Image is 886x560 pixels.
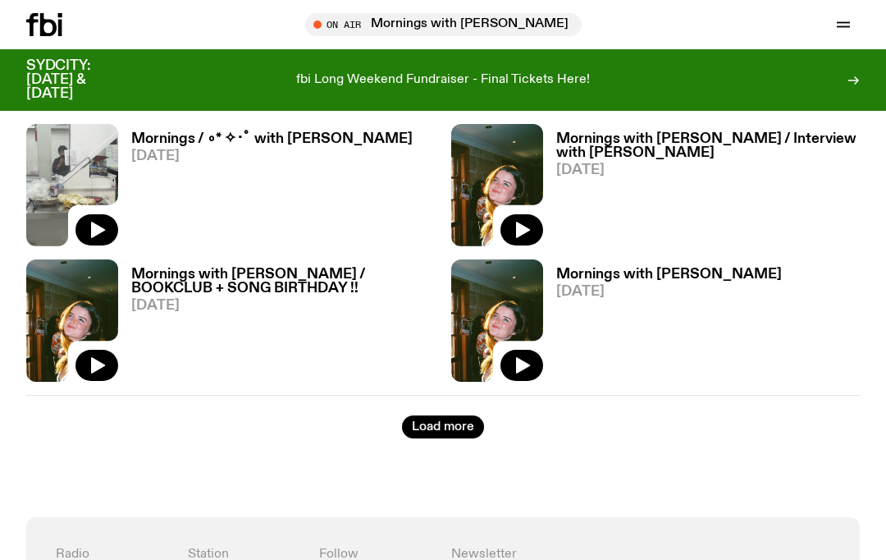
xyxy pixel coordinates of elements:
[556,268,782,282] h3: Mornings with [PERSON_NAME]
[131,132,413,146] h3: Mornings / ∘* ✧･ﾟ with [PERSON_NAME]
[118,268,435,382] a: Mornings with [PERSON_NAME] / BOOKCLUB + SONG BIRTHDAY !![DATE]
[543,132,860,246] a: Mornings with [PERSON_NAME] / Interview with [PERSON_NAME][DATE]
[131,268,435,296] h3: Mornings with [PERSON_NAME] / BOOKCLUB + SONG BIRTHDAY !!
[26,124,118,246] img: a mirror selfie in Ashfield buns shop, shareeka is blurry with some kitchen prep and pomelo peele...
[305,13,582,36] button: On AirMornings with [PERSON_NAME]
[26,259,118,382] img: Freya smiles coyly as she poses for the image.
[402,415,484,438] button: Load more
[543,268,782,382] a: Mornings with [PERSON_NAME][DATE]
[131,149,413,163] span: [DATE]
[556,163,860,177] span: [DATE]
[118,132,413,246] a: Mornings / ∘* ✧･ﾟ with [PERSON_NAME][DATE]
[451,124,543,246] img: Freya smiles coyly as she poses for the image.
[131,299,435,313] span: [DATE]
[451,259,543,382] img: Freya smiles coyly as she poses for the image.
[296,73,590,88] p: fbi Long Weekend Fundraiser - Final Tickets Here!
[556,285,782,299] span: [DATE]
[556,132,860,160] h3: Mornings with [PERSON_NAME] / Interview with [PERSON_NAME]
[26,59,131,101] h3: SYDCITY: [DATE] & [DATE]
